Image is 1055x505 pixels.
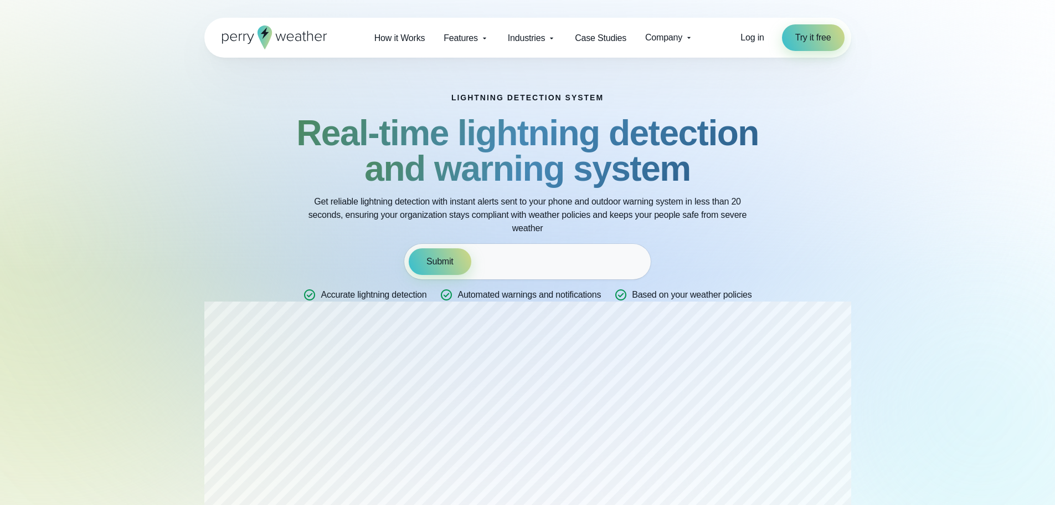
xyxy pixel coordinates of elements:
[365,27,435,49] a: How it Works
[374,32,425,45] span: How it Works
[426,255,454,268] span: Submit
[451,93,604,102] h1: Lightning detection system
[321,288,426,302] p: Accurate lightning detection
[575,32,626,45] span: Case Studies
[409,248,471,275] button: Submit
[740,31,764,44] a: Log in
[645,31,682,44] span: Company
[795,31,831,44] span: Try it free
[508,32,545,45] span: Industries
[457,288,601,302] p: Automated warnings and notifications
[632,288,752,302] p: Based on your weather policies
[444,32,478,45] span: Features
[740,33,764,42] span: Log in
[296,113,759,188] strong: Real-time lightning detection and warning system
[306,195,749,235] p: Get reliable lightning detection with instant alerts sent to your phone and outdoor warning syste...
[565,27,636,49] a: Case Studies
[782,24,845,51] a: Try it free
